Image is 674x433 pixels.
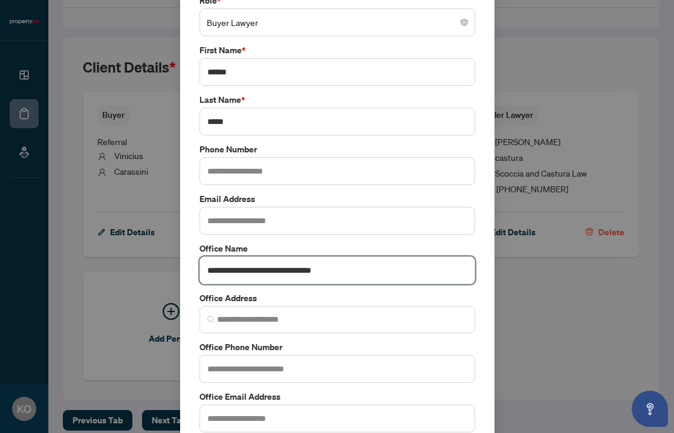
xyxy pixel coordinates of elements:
img: search_icon [207,316,215,323]
label: Last Name [199,93,475,106]
label: Email Address [199,192,475,206]
label: Phone Number [199,143,475,156]
label: Office Phone Number [199,340,475,354]
span: Buyer Lawyer [207,11,468,34]
label: Office Email Address [199,390,475,403]
label: Office Address [199,291,475,305]
span: close-circle [461,19,468,26]
label: First Name [199,44,475,57]
label: Office Name [199,242,475,255]
button: Open asap [632,391,668,427]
